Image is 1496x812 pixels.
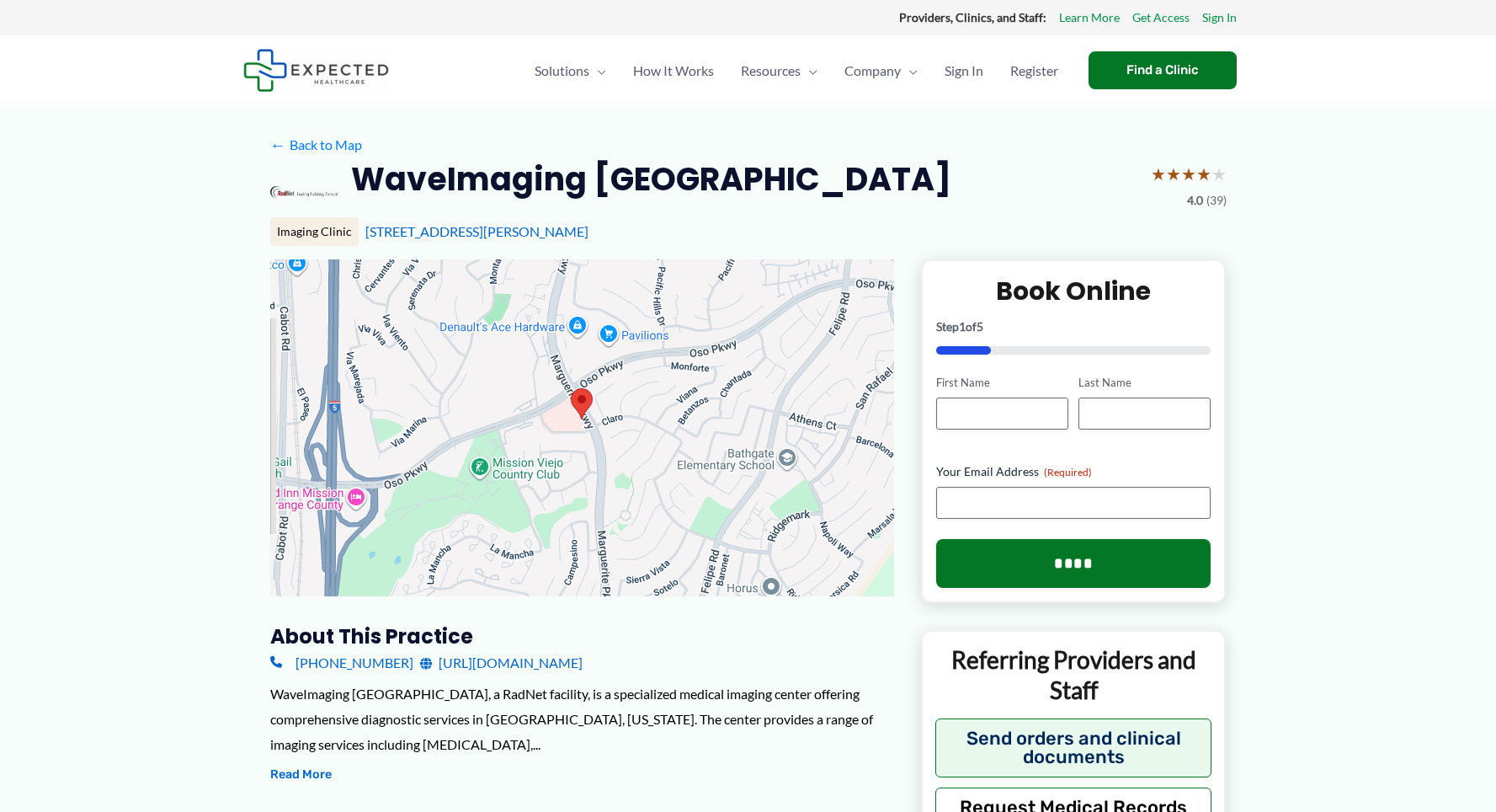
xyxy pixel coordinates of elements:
span: How It Works [633,41,714,100]
div: Imaging Clinic [270,217,359,246]
span: ★ [1181,158,1196,190]
span: 4.0 [1187,190,1203,211]
a: How It Works [620,41,727,100]
h3: About this practice [270,623,894,649]
div: WaveImaging [GEOGRAPHIC_DATA], a RadNet facility, is a specialized medical imaging center offerin... [270,681,894,756]
span: Register [1010,41,1058,100]
a: Get Access [1132,7,1190,29]
button: Send orders and clinical documents [935,719,1212,777]
a: Find a Clinic [1089,51,1237,89]
img: Expected Healthcare Logo - side, dark font, small [243,49,389,92]
a: Register [997,41,1072,100]
span: Menu Toggle [801,41,817,100]
span: (39) [1206,190,1227,211]
a: ←Back to Map [270,132,362,158]
a: [PHONE_NUMBER] [270,650,413,676]
span: Resources [741,41,801,100]
button: Read More [270,765,332,785]
p: Step of [936,321,1211,333]
span: 1 [959,319,966,334]
a: Sign In [1202,7,1237,29]
a: SolutionsMenu Toggle [521,41,620,100]
span: Company [844,41,901,100]
a: ResourcesMenu Toggle [727,41,831,100]
strong: Providers, Clinics, and Staff: [899,10,1046,24]
nav: Primary Site Navigation [521,41,1072,100]
h2: WaveImaging [GEOGRAPHIC_DATA] [351,158,951,200]
span: Menu Toggle [901,41,918,100]
span: 5 [977,319,983,334]
span: Solutions [535,41,589,100]
a: [STREET_ADDRESS][PERSON_NAME] [365,223,588,239]
span: ★ [1151,158,1166,190]
a: CompanyMenu Toggle [831,41,931,100]
p: Referring Providers and Staff [935,644,1212,706]
a: Sign In [931,41,997,100]
label: First Name [936,375,1068,391]
span: ★ [1166,158,1181,190]
span: Sign In [945,41,983,100]
a: [URL][DOMAIN_NAME] [420,650,583,676]
span: (Required) [1044,466,1092,478]
span: ★ [1196,158,1211,190]
label: Last Name [1078,375,1211,391]
h2: Book Online [936,275,1211,307]
span: ★ [1211,158,1227,190]
label: Your Email Address [936,463,1211,480]
a: Learn More [1059,7,1120,29]
span: ← [270,136,286,152]
span: Menu Toggle [589,41,606,100]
